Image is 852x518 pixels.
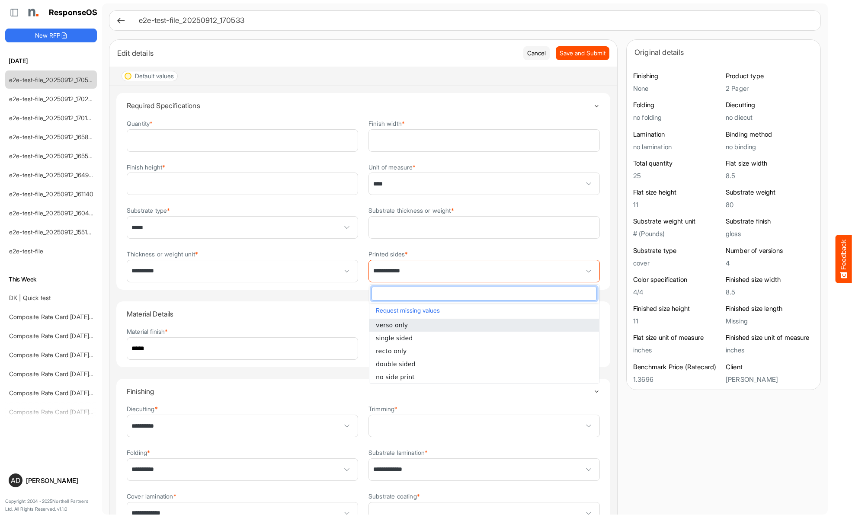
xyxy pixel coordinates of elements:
[726,114,814,121] h5: no diecut
[633,275,721,284] h6: Color specification
[633,288,721,296] h5: 4/4
[633,246,721,255] h6: Substrate type
[726,159,814,168] h6: Flat size width
[523,46,550,60] button: Cancel
[5,29,97,42] button: New RFP
[127,406,158,412] label: Diecutting
[634,46,813,58] div: Original details
[633,376,721,383] h5: 1.3696
[633,172,721,179] h5: 25
[633,72,721,80] h6: Finishing
[139,17,807,24] h6: e2e-test-file_20250912_170533
[368,449,428,456] label: Substrate lamination
[633,317,721,325] h5: 11
[127,120,153,127] label: Quantity
[633,363,721,371] h6: Benchmark Price (Ratecard)
[376,322,408,329] span: verso only
[726,72,814,80] h6: Product type
[726,101,814,109] h6: Diecutting
[726,376,814,383] h5: [PERSON_NAME]
[127,164,165,170] label: Finish height
[726,201,814,208] h5: 80
[836,235,852,283] button: Feedback
[368,251,408,257] label: Printed sides
[633,217,721,226] h6: Substrate weight unit
[376,374,415,381] span: no side print
[5,56,97,66] h6: [DATE]
[9,152,96,160] a: e2e-test-file_20250912_165500
[633,333,721,342] h6: Flat size unit of measure
[633,230,721,237] h5: # (Pounds)
[24,4,41,21] img: Northell
[726,288,814,296] h5: 8.5
[726,130,814,139] h6: Binding method
[127,310,593,318] h4: Material Details
[374,305,595,316] button: Request missing values
[376,335,413,342] span: single sided
[11,477,20,484] span: AD
[376,348,407,355] span: recto only
[9,190,94,198] a: e2e-test-file_20250912_161140
[726,217,814,226] h6: Substrate finish
[633,201,721,208] h5: 11
[127,449,150,456] label: Folding
[9,247,43,255] a: e2e-test-file
[368,207,454,214] label: Substrate thickness or weight
[726,259,814,267] h5: 4
[726,363,814,371] h6: Client
[368,164,416,170] label: Unit of measure
[9,228,94,236] a: e2e-test-file_20250912_155107
[556,46,609,60] button: Save and Submit Progress
[726,317,814,325] h5: Missing
[726,85,814,92] h5: 2 Pager
[9,351,151,358] a: Composite Rate Card [DATE] mapping test_deleted
[127,93,600,118] summary: Toggle content
[560,48,605,58] span: Save and Submit
[369,319,599,384] ul: popup
[127,207,170,214] label: Substrate type
[127,493,176,499] label: Cover lamination
[726,230,814,237] h5: gloss
[726,143,814,150] h5: no binding
[372,287,596,300] input: dropdownlistfilter
[633,143,721,150] h5: no lamination
[633,114,721,121] h5: no folding
[726,275,814,284] h6: Finished size width
[5,275,97,284] h6: This Week
[5,498,97,513] p: Copyright 2004 - 2025 Northell Partners Ltd. All Rights Reserved. v 1.1.0
[9,209,97,217] a: e2e-test-file_20250912_160454
[135,73,174,79] div: Default values
[49,8,98,17] h1: ResponseOS
[9,389,151,396] a: Composite Rate Card [DATE] mapping test_deleted
[9,95,96,102] a: e2e-test-file_20250912_170222
[9,133,96,141] a: e2e-test-file_20250912_165858
[633,346,721,354] h5: inches
[9,294,51,301] a: DK | Quick test
[368,120,405,127] label: Finish width
[726,346,814,354] h5: inches
[127,387,593,395] h4: Finishing
[9,171,96,179] a: e2e-test-file_20250912_164942
[127,328,168,335] label: Material finish
[376,361,416,368] span: double sided
[633,101,721,109] h6: Folding
[369,284,599,384] div: dropdownlist
[9,114,95,122] a: e2e-test-file_20250912_170108
[9,76,96,83] a: e2e-test-file_20250912_170533
[127,379,600,404] summary: Toggle content
[726,172,814,179] h5: 8.5
[127,301,600,326] summary: Toggle content
[127,251,198,257] label: Thickness or weight unit
[726,304,814,313] h6: Finished size length
[368,493,420,499] label: Substrate coating
[9,332,151,339] a: Composite Rate Card [DATE] mapping test_deleted
[726,246,814,255] h6: Number of versions
[127,102,593,109] h4: Required Specifications
[9,313,112,320] a: Composite Rate Card [DATE]_smaller
[633,259,721,267] h5: cover
[9,370,151,377] a: Composite Rate Card [DATE] mapping test_deleted
[633,159,721,168] h6: Total quantity
[726,188,814,197] h6: Substrate weight
[633,188,721,197] h6: Flat size height
[633,130,721,139] h6: Lamination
